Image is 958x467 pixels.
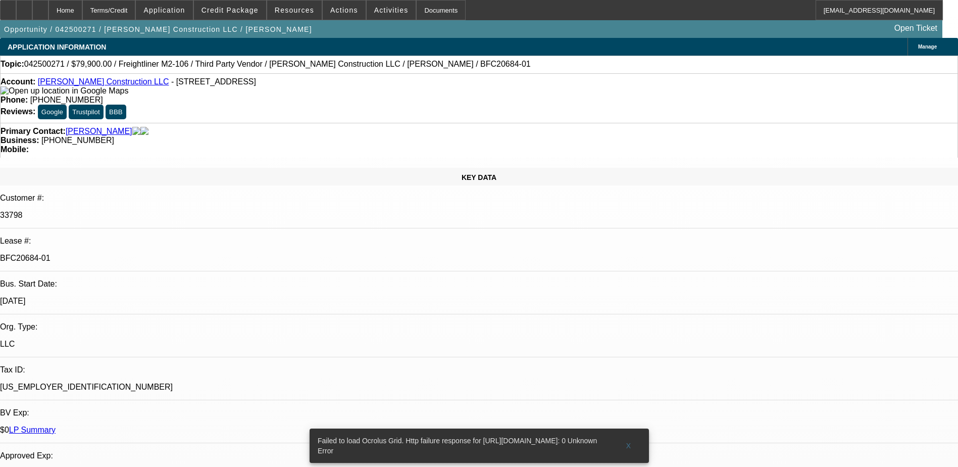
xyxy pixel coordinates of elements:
[106,105,126,119] button: BBB
[66,127,132,136] a: [PERSON_NAME]
[367,1,416,20] button: Activities
[1,60,24,69] strong: Topic:
[69,105,103,119] button: Trustpilot
[1,127,66,136] strong: Primary Contact:
[201,6,259,14] span: Credit Package
[310,429,613,463] div: Failed to load Ocrolus Grid. Http failure response for [URL][DOMAIN_NAME]: 0 Unknown Error
[1,86,128,95] a: View Google Maps
[1,77,35,86] strong: Account:
[24,60,531,69] span: 042500271 / $79,900.00 / Freightliner M2-106 / Third Party Vendor / [PERSON_NAME] Construction LL...
[918,44,937,50] span: Manage
[1,96,28,104] strong: Phone:
[275,6,314,14] span: Resources
[132,127,140,136] img: facebook-icon.png
[9,426,56,434] a: LP Summary
[1,136,39,145] strong: Business:
[1,86,128,96] img: Open up location in Google Maps
[38,105,67,119] button: Google
[267,1,322,20] button: Resources
[330,6,358,14] span: Actions
[462,173,496,181] span: KEY DATA
[136,1,192,20] button: Application
[171,77,256,86] span: - [STREET_ADDRESS]
[323,1,366,20] button: Actions
[890,20,941,37] a: Open Ticket
[1,107,35,116] strong: Reviews:
[140,127,148,136] img: linkedin-icon.png
[30,96,103,104] span: [PHONE_NUMBER]
[38,77,169,86] a: [PERSON_NAME] Construction LLC
[143,6,185,14] span: Application
[374,6,409,14] span: Activities
[1,145,29,154] strong: Mobile:
[613,437,645,455] button: X
[4,25,312,33] span: Opportunity / 042500271 / [PERSON_NAME] Construction LLC / [PERSON_NAME]
[194,1,266,20] button: Credit Package
[626,442,631,450] span: X
[8,43,106,51] span: APPLICATION INFORMATION
[41,136,114,145] span: [PHONE_NUMBER]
